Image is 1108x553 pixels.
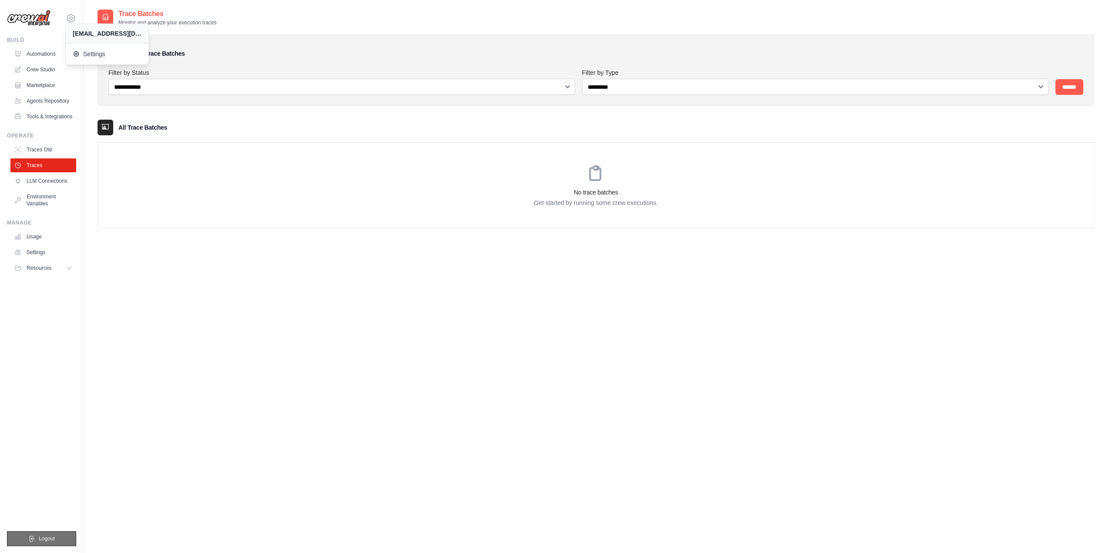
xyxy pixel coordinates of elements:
a: Automations [10,47,76,61]
span: Logout [39,535,55,542]
span: Settings [73,50,141,58]
h3: No trace batches [98,188,1094,197]
img: Logo [7,10,51,27]
a: Agents Repository [10,94,76,108]
label: Filter by Type [582,68,1049,77]
div: Manage [7,219,76,226]
a: Tools & Integrations [10,110,76,124]
div: Build [7,37,76,44]
p: Get started by running some crew executions. [98,198,1094,207]
a: Settings [10,245,76,259]
h3: All Trace Batches [118,123,167,132]
a: Traces Old [10,143,76,157]
label: Filter by Status [108,68,575,77]
a: Environment Variables [10,190,76,211]
button: Logout [7,531,76,546]
div: Operate [7,132,76,139]
a: LLM Connections [10,174,76,188]
a: Usage [10,230,76,244]
a: Settings [66,45,148,63]
iframe: Chat Widget [1064,511,1108,553]
button: Resources [10,261,76,275]
div: [EMAIL_ADDRESS][DOMAIN_NAME] [73,29,141,38]
p: Monitor and analyze your execution traces [118,19,216,26]
a: Marketplace [10,78,76,92]
a: Crew Studio [10,63,76,77]
a: Traces [10,158,76,172]
h2: Trace Batches [118,9,216,19]
span: Resources [27,265,51,271]
h3: Filter Trace Batches [129,49,185,58]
